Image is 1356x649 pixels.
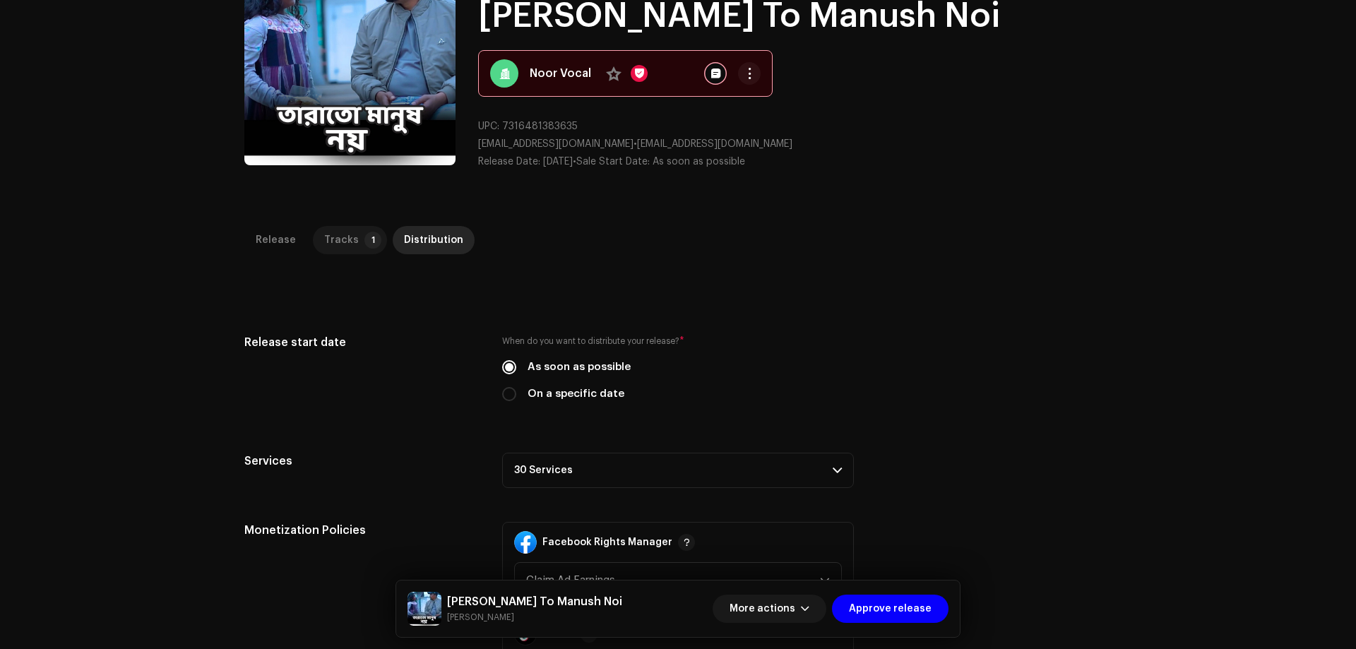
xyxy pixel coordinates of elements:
small: When do you want to distribute your release? [502,334,679,348]
span: UPC: [478,121,499,131]
span: [EMAIL_ADDRESS][DOMAIN_NAME] [637,139,792,149]
span: 7316481383635 [502,121,578,131]
h5: Services [244,453,480,470]
h5: Tara To Manush Noi [447,593,622,610]
div: Distribution [404,226,463,254]
p-badge: 1 [364,232,381,249]
div: dropdown trigger [820,563,830,598]
span: Release Date: [478,157,540,167]
small: Tara To Manush Noi [447,610,622,624]
strong: Noor Vocal [530,65,591,82]
div: Tracks [324,226,359,254]
strong: Facebook Rights Manager [542,537,672,548]
p-accordion-header: 30 Services [502,453,854,488]
span: Claim Ad Earnings [526,563,820,598]
div: Release [256,226,296,254]
span: • [478,157,576,167]
p: • [478,137,1112,152]
button: Approve release [832,595,948,623]
span: As soon as possible [653,157,745,167]
h5: Release start date [244,334,480,351]
span: Sale Start Date: [576,157,650,167]
span: More actions [730,595,795,623]
label: As soon as possible [528,359,631,375]
span: [EMAIL_ADDRESS][DOMAIN_NAME] [478,139,634,149]
span: [DATE] [543,157,573,167]
span: Approve release [849,595,932,623]
h5: Monetization Policies [244,522,480,539]
img: 7f93b8a2-5bdf-4ff2-907b-e7cda55df17a [408,592,441,626]
label: On a specific date [528,386,624,402]
button: More actions [713,595,826,623]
